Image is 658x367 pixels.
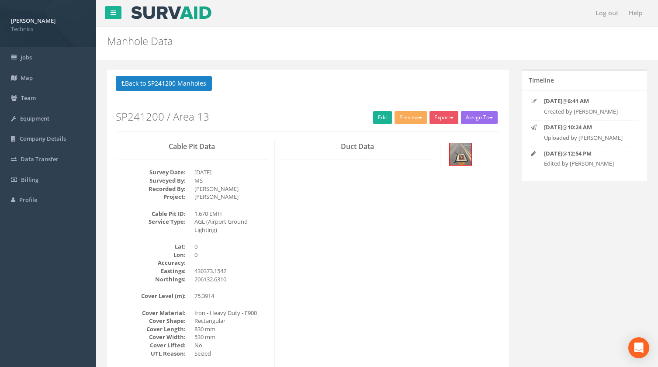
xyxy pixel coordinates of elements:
[373,111,392,124] a: Edit
[116,193,186,201] dt: Project:
[568,97,589,105] strong: 6:41 AM
[544,97,631,105] p: @
[20,114,49,122] span: Equipment
[194,177,268,185] dd: MS
[116,309,186,317] dt: Cover Material:
[568,123,592,131] strong: 10:24 AM
[194,325,268,333] dd: 830 mm
[116,76,212,91] button: Back to SP241200 Manholes
[544,97,562,105] strong: [DATE]
[20,135,66,142] span: Company Details
[281,143,433,151] h3: Duct Data
[116,333,186,341] dt: Cover Width:
[116,111,500,122] h2: SP241200 / Area 13
[11,14,85,33] a: [PERSON_NAME] Technics
[19,196,37,204] span: Profile
[116,275,186,284] dt: Northings:
[544,123,562,131] strong: [DATE]
[544,134,631,142] p: Uploaded by [PERSON_NAME]
[116,210,186,218] dt: Cable Pit ID:
[544,107,631,116] p: Created by [PERSON_NAME]
[116,350,186,358] dt: UTL Reason:
[116,267,186,275] dt: Eastings:
[116,259,186,267] dt: Accuracy:
[194,341,268,350] dd: No
[116,218,186,226] dt: Service Type:
[194,168,268,177] dd: [DATE]
[194,292,268,300] dd: 75.3914
[450,143,471,165] img: 8553741b-65ad-44ff-dedd-81076a70089a_cb5efd68-089f-72bc-9738-69c177e68edd_thumb.jpg
[11,25,85,33] span: Technics
[116,325,186,333] dt: Cover Length:
[21,155,59,163] span: Data Transfer
[116,341,186,350] dt: Cover Lifted:
[116,177,186,185] dt: Surveyed By:
[21,94,36,102] span: Team
[194,251,268,259] dd: 0
[194,185,268,193] dd: [PERSON_NAME]
[194,275,268,284] dd: 206132.6310
[116,185,186,193] dt: Recorded By:
[194,350,268,358] dd: Seized
[194,210,268,218] dd: 1.670 EMH
[116,168,186,177] dt: Survey Date:
[116,143,268,151] h3: Cable Pit Data
[116,242,186,251] dt: Lat:
[395,111,427,124] button: Preview
[544,159,631,168] p: Edited by [PERSON_NAME]
[194,267,268,275] dd: 430373.1542
[116,317,186,325] dt: Cover Shape:
[194,317,268,325] dd: Rectangular
[107,35,555,47] h2: Manhole Data
[429,111,458,124] button: Export
[544,123,631,132] p: @
[11,17,55,24] strong: [PERSON_NAME]
[544,149,631,158] p: @
[21,176,38,183] span: Billing
[194,218,268,234] dd: AGL (Airport Ground Lighting)
[461,111,498,124] button: Assign To
[568,149,592,157] strong: 12:54 PM
[194,333,268,341] dd: 530 mm
[21,74,33,82] span: Map
[628,337,649,358] div: Open Intercom Messenger
[544,149,562,157] strong: [DATE]
[116,251,186,259] dt: Lon:
[21,53,32,61] span: Jobs
[529,77,554,83] h5: Timeline
[194,309,268,317] dd: Iron - Heavy Duty - F900
[116,292,186,300] dt: Cover Level (m):
[194,242,268,251] dd: 0
[194,193,268,201] dd: [PERSON_NAME]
